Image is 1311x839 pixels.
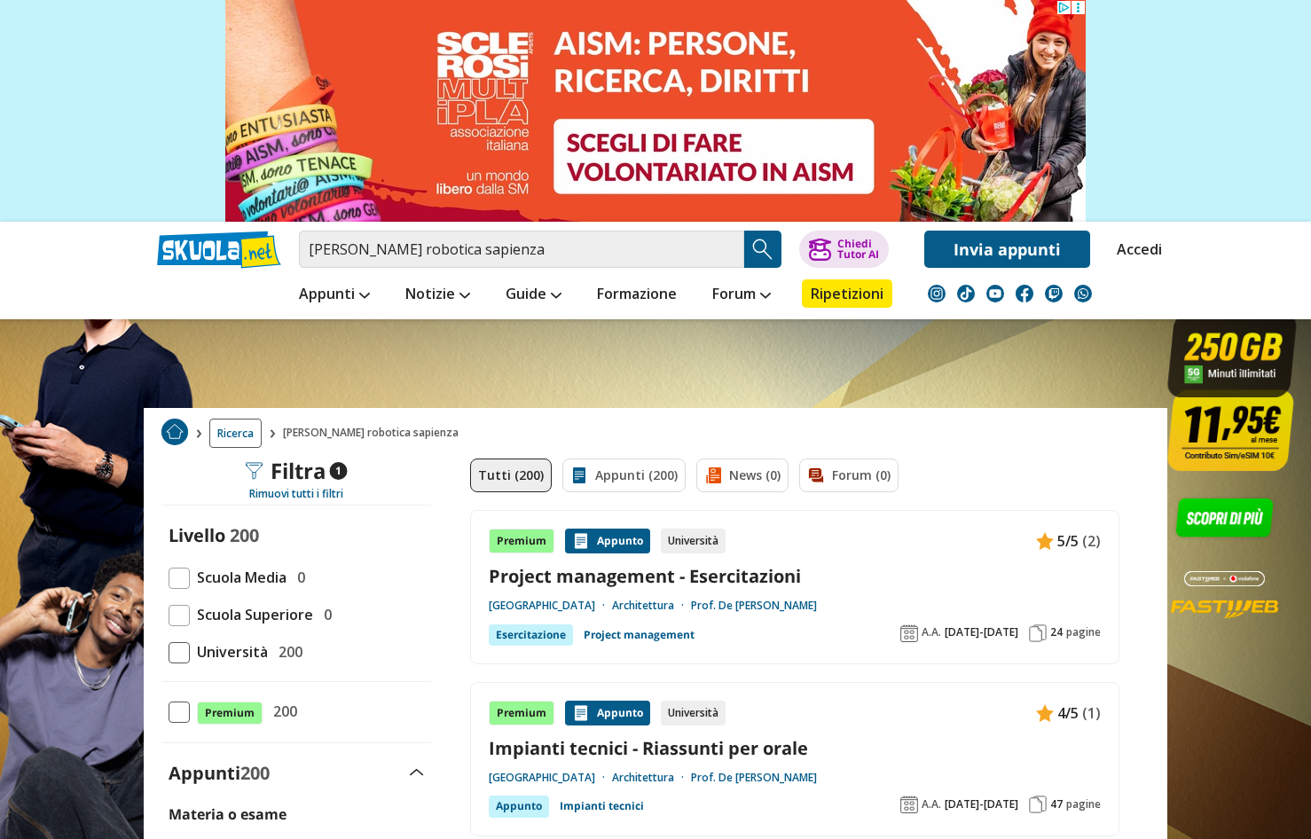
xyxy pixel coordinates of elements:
[1082,529,1101,553] span: (2)
[489,771,612,785] a: [GEOGRAPHIC_DATA]
[750,236,776,263] img: Cerca appunti, riassunti o versioni
[246,462,263,480] img: Filtra filtri mobile
[209,419,262,448] a: Ricerca
[489,599,612,613] a: [GEOGRAPHIC_DATA]
[593,279,681,311] a: Formazione
[1066,625,1101,639] span: pagine
[1050,625,1063,639] span: 24
[922,625,941,639] span: A.A.
[489,624,573,646] div: Esercitazione
[401,279,475,311] a: Notizie
[246,459,348,483] div: Filtra
[986,285,1004,302] img: youtube
[169,761,270,785] label: Appunti
[560,796,644,817] a: Impianti tecnici
[294,279,374,311] a: Appunti
[489,796,549,817] div: Appunto
[562,459,686,492] a: Appunti (200)
[190,640,268,663] span: Università
[290,566,305,589] span: 0
[230,523,259,547] span: 200
[1117,231,1154,268] a: Accedi
[837,239,879,260] div: Chiedi Tutor AI
[197,702,263,725] span: Premium
[1066,797,1101,812] span: pagine
[922,797,941,812] span: A.A.
[161,419,188,448] a: Home
[169,523,225,547] label: Livello
[266,700,297,723] span: 200
[1057,529,1079,553] span: 5/5
[1050,797,1063,812] span: 47
[470,459,552,492] a: Tutti (200)
[169,804,287,824] label: Materia o esame
[161,487,431,501] div: Rimuovi tutti i filtri
[489,736,1101,760] a: Impianti tecnici - Riassunti per orale
[900,624,918,642] img: Anno accademico
[410,769,424,776] img: Apri e chiudi sezione
[1036,532,1054,550] img: Appunti contenuto
[317,603,332,626] span: 0
[572,704,590,722] img: Appunti contenuto
[1074,285,1092,302] img: WhatsApp
[691,771,817,785] a: Prof. De [PERSON_NAME]
[565,529,650,553] div: Appunto
[945,797,1018,812] span: [DATE]-[DATE]
[802,279,892,308] a: Ripetizioni
[691,599,817,613] a: Prof. De [PERSON_NAME]
[1036,704,1054,722] img: Appunti contenuto
[565,701,650,725] div: Appunto
[957,285,975,302] img: tiktok
[489,701,554,725] div: Premium
[330,462,348,480] span: 1
[1045,285,1063,302] img: twitch
[1082,702,1101,725] span: (1)
[661,529,726,553] div: Università
[190,603,313,626] span: Scuola Superiore
[1029,796,1047,813] img: Pagine
[489,529,554,553] div: Premium
[489,564,1101,588] a: Project management - Esercitazioni
[1057,702,1079,725] span: 4/5
[572,532,590,550] img: Appunti contenuto
[612,771,691,785] a: Architettura
[1029,624,1047,642] img: Pagine
[924,231,1090,268] a: Invia appunti
[570,467,588,484] img: Appunti filtro contenuto
[900,796,918,813] img: Anno accademico
[1016,285,1033,302] img: facebook
[271,640,302,663] span: 200
[612,599,691,613] a: Architettura
[945,625,1018,639] span: [DATE]-[DATE]
[708,279,775,311] a: Forum
[299,231,744,268] input: Cerca appunti, riassunti o versioni
[661,701,726,725] div: Università
[161,419,188,445] img: Home
[799,231,889,268] button: ChiediTutor AI
[501,279,566,311] a: Guide
[240,761,270,785] span: 200
[584,624,695,646] a: Project management
[190,566,287,589] span: Scuola Media
[928,285,946,302] img: instagram
[283,419,466,448] span: [PERSON_NAME] robotica sapienza
[744,231,781,268] button: Search Button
